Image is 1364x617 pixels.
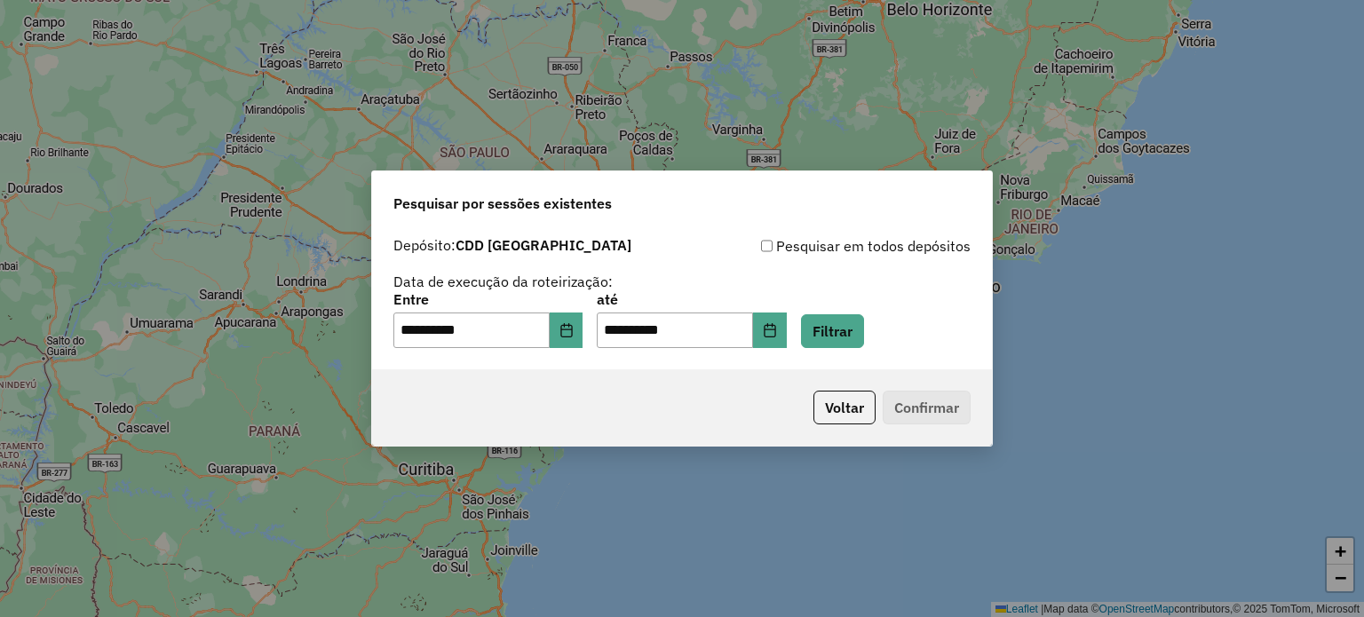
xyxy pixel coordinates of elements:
[801,314,864,348] button: Filtrar
[597,289,786,310] label: até
[753,312,787,348] button: Choose Date
[393,289,583,310] label: Entre
[550,312,583,348] button: Choose Date
[682,235,971,257] div: Pesquisar em todos depósitos
[393,234,631,256] label: Depósito:
[813,391,876,424] button: Voltar
[393,271,613,292] label: Data de execução da roteirização:
[456,236,631,254] strong: CDD [GEOGRAPHIC_DATA]
[393,193,612,214] span: Pesquisar por sessões existentes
